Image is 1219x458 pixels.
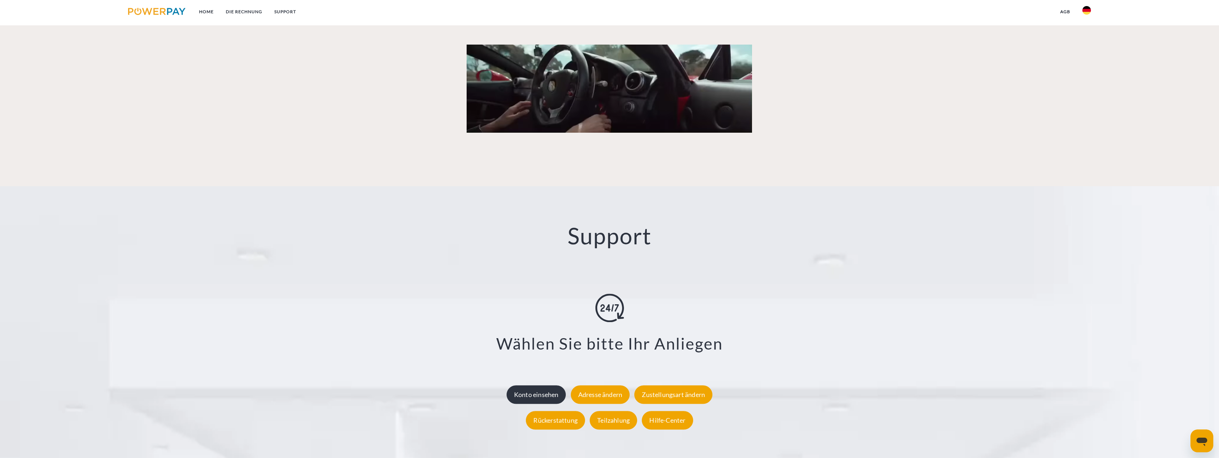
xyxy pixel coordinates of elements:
h2: Support [61,222,1158,250]
div: Adresse ändern [571,385,630,404]
a: Adresse ändern [569,391,632,398]
iframe: Schaltfläche zum Öffnen des Messaging-Fensters [1190,429,1213,452]
a: SUPPORT [268,5,302,18]
a: agb [1054,5,1076,18]
a: Rückerstattung [524,416,587,424]
div: Rückerstattung [526,411,585,429]
a: Home [193,5,220,18]
div: Zustellungsart ändern [634,385,712,404]
a: Fallback Image [360,45,860,133]
div: Hilfe-Center [642,411,693,429]
h3: Wählen Sie bitte Ihr Anliegen [70,334,1149,353]
a: Zustellungsart ändern [633,391,714,398]
div: Konto einsehen [507,385,566,404]
a: DIE RECHNUNG [220,5,268,18]
a: Teilzahlung [588,416,639,424]
img: logo-powerpay.svg [128,8,186,15]
img: de [1082,6,1091,15]
a: Konto einsehen [505,391,568,398]
a: Hilfe-Center [640,416,695,424]
img: online-shopping.svg [595,294,624,322]
div: Teilzahlung [590,411,637,429]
